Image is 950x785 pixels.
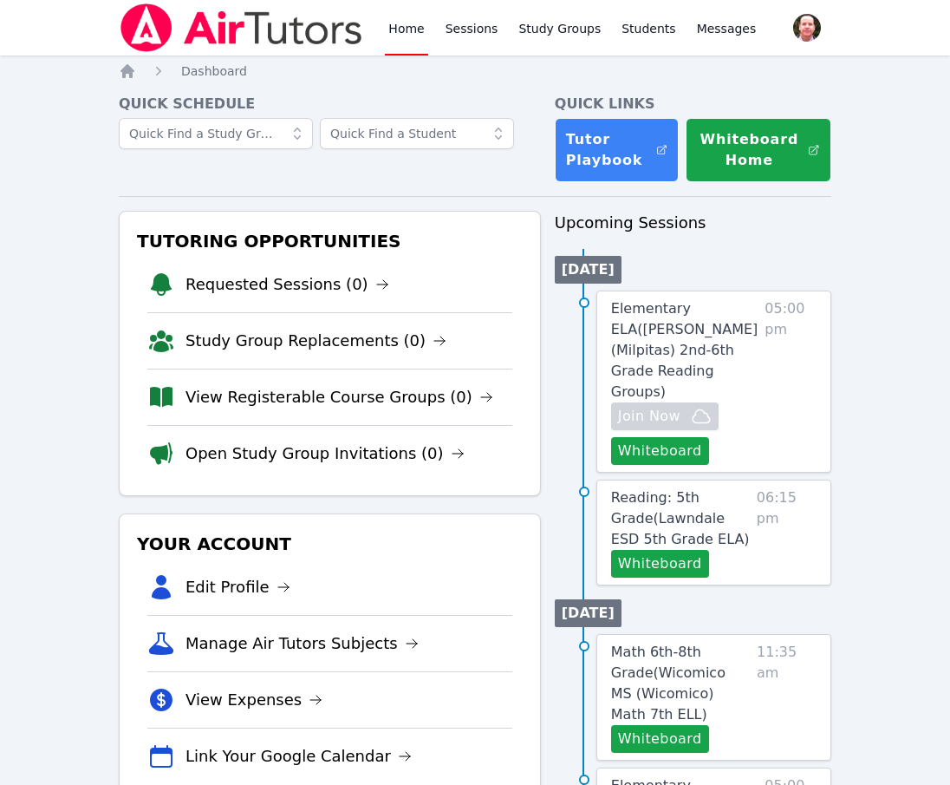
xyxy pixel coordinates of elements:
[697,20,757,37] span: Messages
[765,298,817,465] span: 05:00 pm
[181,64,247,78] span: Dashboard
[611,487,750,550] a: Reading: 5th Grade(Lawndale ESD 5th Grade ELA)
[119,118,313,149] input: Quick Find a Study Group
[181,62,247,80] a: Dashboard
[611,402,719,430] button: Join Now
[133,528,526,559] h3: Your Account
[555,599,621,627] li: [DATE]
[185,442,465,466] a: Open Study Group Invitations (0)
[119,62,831,80] nav: Breadcrumb
[185,688,322,712] a: View Expenses
[119,94,541,114] h4: Quick Schedule
[555,256,621,284] li: [DATE]
[119,3,364,52] img: Air Tutors
[185,385,493,409] a: View Registerable Course Groups (0)
[611,644,726,723] span: Math 6th-8th Grade ( Wicomico MS (Wicomico) Math 7th ELL )
[611,300,758,400] span: Elementary ELA ( [PERSON_NAME] (Milpitas) 2nd-6th Grade Reading Groups )
[611,489,750,547] span: Reading: 5th Grade ( Lawndale ESD 5th Grade ELA )
[611,437,709,465] button: Whiteboard
[555,118,680,182] a: Tutor Playbook
[618,406,680,427] span: Join Now
[185,575,290,599] a: Edit Profile
[611,725,709,753] button: Whiteboard
[611,298,758,402] a: Elementary ELA([PERSON_NAME] (Milpitas) 2nd-6th Grade Reading Groups)
[611,642,750,725] a: Math 6th-8th Grade(Wicomico MS (Wicomico) Math 7th ELL)
[185,631,419,656] a: Manage Air Tutors Subjects
[686,118,831,182] button: Whiteboard Home
[757,487,817,578] span: 06:15 pm
[133,226,526,257] h3: Tutoring Opportunities
[555,94,831,114] h4: Quick Links
[185,272,389,297] a: Requested Sessions (0)
[185,744,412,769] a: Link Your Google Calendar
[757,642,817,753] span: 11:35 am
[320,118,514,149] input: Quick Find a Student
[185,329,446,353] a: Study Group Replacements (0)
[555,211,831,235] h3: Upcoming Sessions
[611,550,709,578] button: Whiteboard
